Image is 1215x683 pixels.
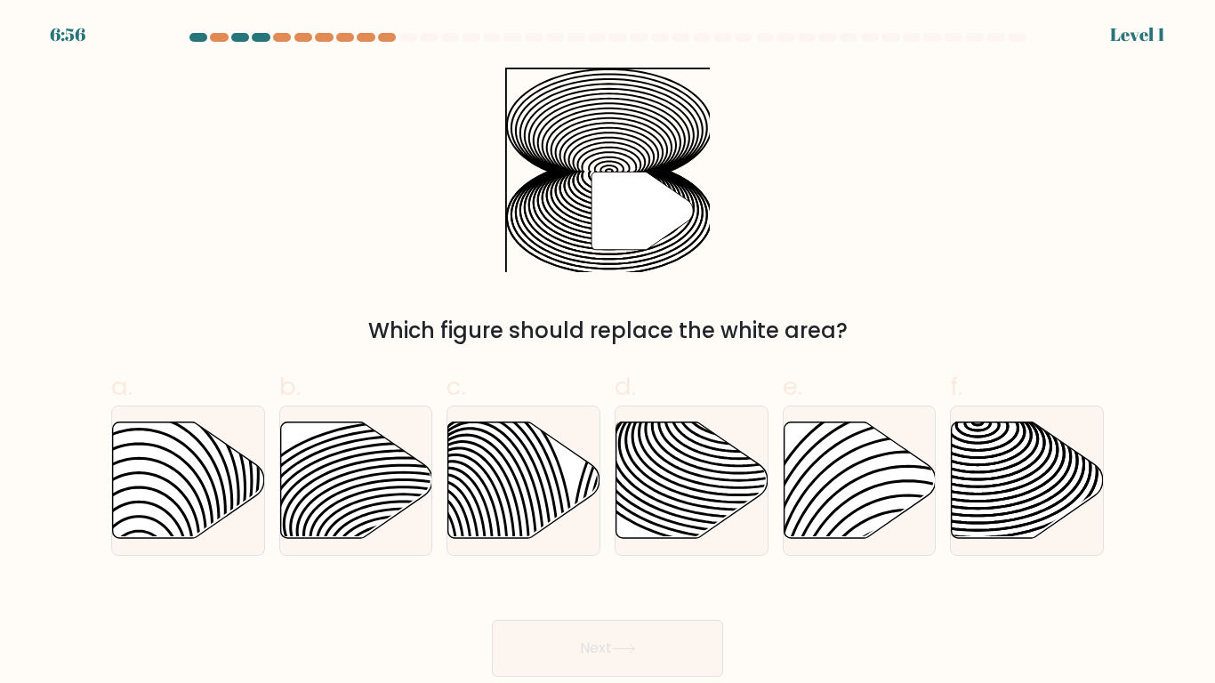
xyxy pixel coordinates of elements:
[783,369,802,404] span: e.
[615,369,636,404] span: d.
[1110,21,1165,48] div: Level 1
[591,172,693,250] g: "
[447,369,466,404] span: c.
[279,369,301,404] span: b.
[492,620,723,677] button: Next
[122,315,1093,347] div: Which figure should replace the white area?
[111,369,133,404] span: a.
[950,369,962,404] span: f.
[50,21,85,48] div: 6:56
